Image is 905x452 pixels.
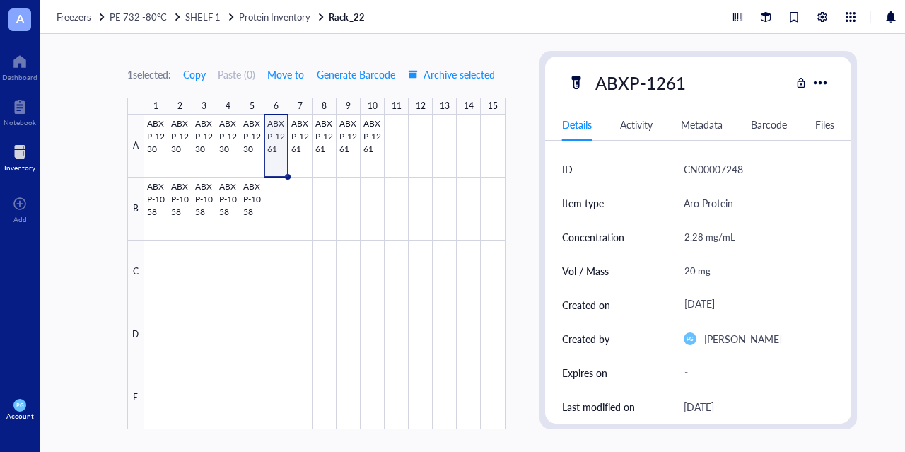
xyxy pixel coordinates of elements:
[562,195,604,211] div: Item type
[6,412,34,420] div: Account
[2,73,37,81] div: Dashboard
[678,360,829,386] div: -
[127,241,144,303] div: C
[562,331,609,347] div: Created by
[678,292,829,318] div: [DATE]
[182,63,206,86] button: Copy
[407,63,496,86] button: Archive selected
[440,98,450,115] div: 13
[562,399,635,415] div: Last modified on
[239,10,310,23] span: Protein Inventory
[684,398,714,415] div: [DATE]
[226,98,230,115] div: 4
[392,98,402,115] div: 11
[127,178,144,241] div: B
[687,335,694,342] span: PG
[2,50,37,81] a: Dashboard
[16,9,24,27] span: A
[464,98,474,115] div: 14
[684,161,743,178] div: CN00007248
[4,95,36,127] a: Notebook
[4,141,35,172] a: Inventory
[16,402,23,408] span: PG
[153,98,158,115] div: 1
[346,98,351,115] div: 9
[110,11,182,23] a: PE 732 -80°C
[562,161,573,177] div: ID
[298,98,303,115] div: 7
[488,98,498,115] div: 15
[250,98,255,115] div: 5
[177,98,182,115] div: 2
[704,330,782,347] div: [PERSON_NAME]
[218,63,255,86] button: Paste (0)
[678,256,829,286] div: 20 mg
[13,215,27,224] div: Add
[127,303,144,366] div: D
[4,118,36,127] div: Notebook
[368,98,378,115] div: 10
[322,98,327,115] div: 8
[202,98,206,115] div: 3
[185,10,221,23] span: SHELF 1
[4,163,35,172] div: Inventory
[316,63,396,86] button: Generate Barcode
[562,297,610,313] div: Created on
[751,117,787,132] div: Barcode
[562,365,607,381] div: Expires on
[127,366,144,429] div: E
[183,69,206,80] span: Copy
[562,229,624,245] div: Concentration
[317,69,395,80] span: Generate Barcode
[684,195,733,211] div: Aro Protein
[329,11,367,23] a: Rack_22
[815,117,834,132] div: Files
[127,66,171,82] div: 1 selected:
[620,117,653,132] div: Activity
[408,69,495,80] span: Archive selected
[562,263,609,279] div: Vol / Mass
[127,115,144,178] div: A
[681,117,723,132] div: Metadata
[57,10,91,23] span: Freezers
[678,222,829,252] div: 2.28 mg/mL
[57,11,107,23] a: Freezers
[416,98,426,115] div: 12
[110,10,167,23] span: PE 732 -80°C
[267,69,304,80] span: Move to
[562,117,592,132] div: Details
[274,98,279,115] div: 6
[589,68,692,98] div: ABXP-1261
[267,63,305,86] button: Move to
[185,11,326,23] a: SHELF 1Protein Inventory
